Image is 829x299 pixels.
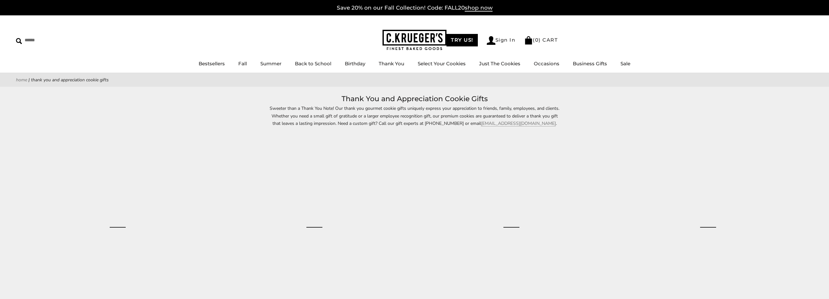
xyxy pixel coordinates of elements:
[573,61,607,67] a: Business Gifts
[487,36,495,45] img: Account
[345,61,365,67] a: Birthday
[418,61,466,67] a: Select Your Cookies
[534,61,559,67] a: Occasions
[295,61,331,67] a: Back to School
[524,37,558,43] a: (0) CART
[26,93,803,105] h1: Thank You and Appreciation Cookie Gifts
[31,77,109,83] span: Thank You and Appreciation Cookie Gifts
[16,76,813,84] nav: breadcrumbs
[238,61,247,67] a: Fall
[481,120,556,126] a: [EMAIL_ADDRESS][DOMAIN_NAME]
[535,37,539,43] span: 0
[479,61,520,67] a: Just The Cookies
[524,36,533,44] img: Bag
[465,4,493,12] span: shop now
[487,36,516,45] a: Sign In
[337,4,493,12] a: Save 20% on our Fall Collection! Code: FALL20shop now
[379,61,404,67] a: Thank You
[28,77,30,83] span: |
[16,35,92,45] input: Search
[16,77,27,83] a: Home
[383,30,446,51] img: C.KRUEGER'S
[267,105,562,127] p: Sweeter than a Thank You Note! Our thank you gourmet cookie gifts uniquely express your appreciat...
[446,34,478,46] a: TRY US!
[16,38,22,44] img: Search
[199,61,225,67] a: Bestsellers
[260,61,281,67] a: Summer
[620,61,630,67] a: Sale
